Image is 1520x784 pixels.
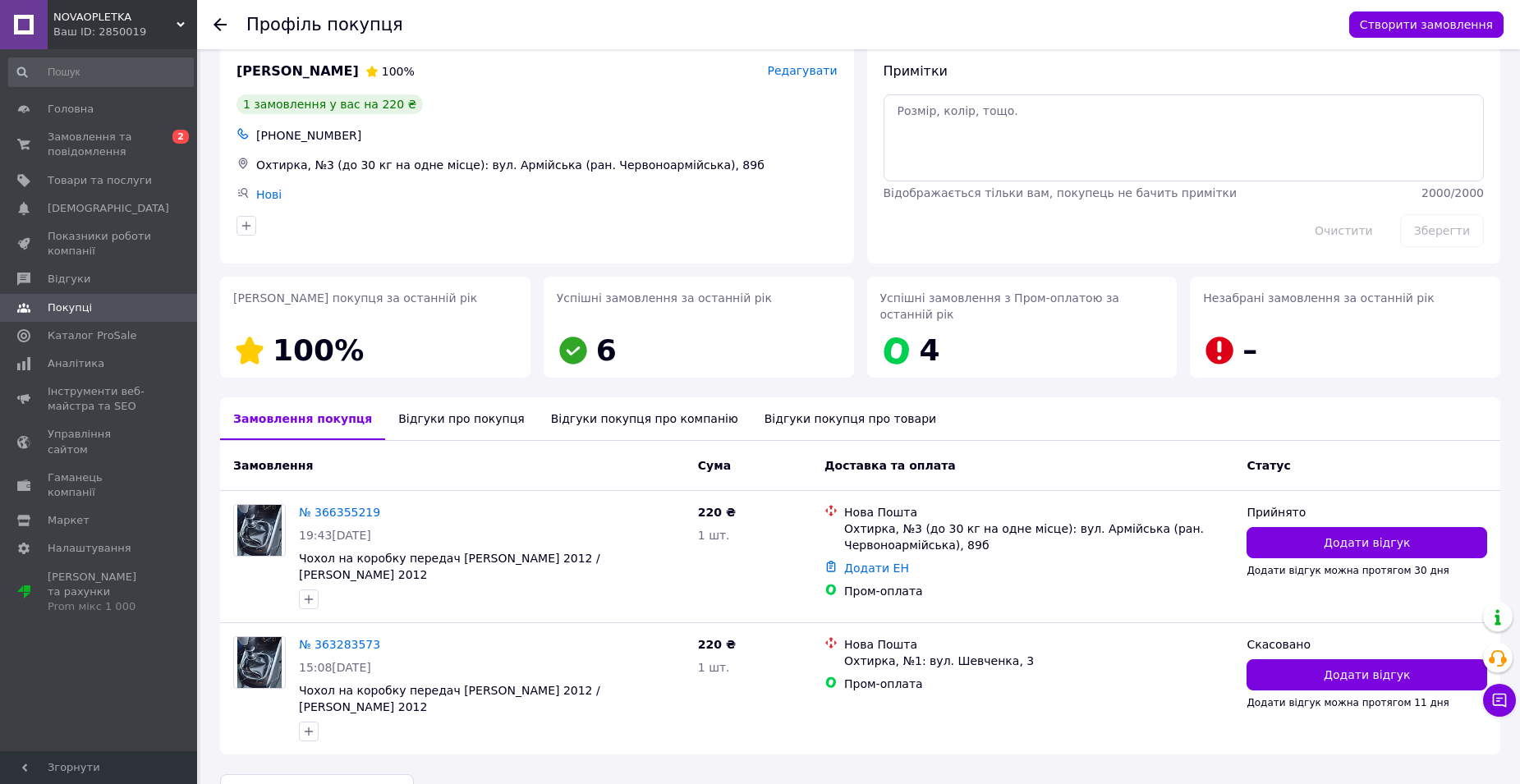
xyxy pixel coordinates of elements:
button: Додати відгук [1247,527,1487,558]
a: № 366355219 [299,506,380,519]
span: Налаштування [48,541,131,556]
span: 4 [920,333,940,367]
span: Товари та послуги [48,173,152,188]
span: Додати відгук [1324,534,1410,551]
span: Статус [1247,459,1290,472]
span: 1 шт. [698,661,730,674]
div: Охтирка, №3 (до 30 кг на одне місце): вул. Армійська (ран. Червоноармійська), 89б [253,154,841,177]
span: 6 [596,333,617,367]
span: Додати відгук можна протягом 30 дня [1247,565,1449,576]
span: 1 шт. [698,529,730,542]
div: [PHONE_NUMBER] [253,124,841,147]
span: 100% [273,333,364,367]
div: Пром-оплата [844,676,1233,692]
span: 2 [172,130,189,144]
div: Нова Пошта [844,504,1233,520]
span: Редагувати [767,64,837,77]
span: 19:43[DATE] [299,529,371,542]
span: Додати відгук можна протягом 11 дня [1247,697,1449,708]
div: Охтирка, №3 (до 30 кг на одне місце): вул. Армійська (ран. Червоноармійська), 89б [844,520,1233,553]
img: Фото товару [237,505,282,556]
div: 1 замовлення у вас на 220 ₴ [236,94,423,114]
span: [DEMOGRAPHIC_DATA] [48,201,169,216]
span: Показники роботи компанії [48,229,152,259]
span: Відгуки [48,272,90,287]
span: NOVAOPLETKA [53,10,177,25]
span: [PERSON_NAME] та рахунки [48,570,152,615]
span: Успішні замовлення з Пром-оплатою за останній рік [880,291,1119,321]
div: Повернутися назад [214,16,227,33]
span: Примітки [884,63,948,79]
span: Відображається тільки вам, покупець не бачить примітки [884,186,1238,199]
div: Охтирка, №1: вул. Шевченка, 3 [844,653,1233,669]
span: 220 ₴ [698,506,736,519]
div: Відгуки покупця про компанію [538,397,751,440]
a: Чохол на коробку передач [PERSON_NAME] 2012 / [PERSON_NAME] 2012 [299,552,600,581]
span: Головна [48,102,94,117]
div: Пром-оплата [844,583,1233,599]
span: Інструменти веб-майстра та SEO [48,384,152,414]
span: 100% [382,65,415,78]
div: Ваш ID: 2850019 [53,25,197,39]
span: [PERSON_NAME] [236,62,359,81]
h1: Профіль покупця [246,15,403,34]
button: Чат з покупцем [1483,684,1516,717]
div: Prom мікс 1 000 [48,599,152,614]
img: Фото товару [237,637,282,688]
span: Гаманець компанії [48,470,152,500]
a: Чохол на коробку передач [PERSON_NAME] 2012 / [PERSON_NAME] 2012 [299,684,600,713]
span: Аналітика [48,356,104,371]
span: Покупці [48,300,92,315]
span: Управління сайтом [48,427,152,456]
span: Cума [698,459,731,472]
span: Маркет [48,513,90,528]
a: Фото товару [233,636,286,689]
span: Замовлення та повідомлення [48,130,152,159]
a: Фото товару [233,504,286,557]
button: Додати відгук [1247,659,1487,690]
span: 15:08[DATE] [299,661,371,674]
a: № 363283573 [299,638,380,651]
span: Доставка та оплата [824,459,956,472]
a: Нові [256,188,282,201]
button: Створити замовлення [1349,11,1504,38]
div: Замовлення покупця [220,397,385,440]
span: 2000 / 2000 [1421,186,1484,199]
span: [PERSON_NAME] покупця за останній рік [233,291,477,305]
span: Незабрані замовлення за останній рік [1203,291,1434,305]
a: Додати ЕН [844,562,909,575]
span: 220 ₴ [698,638,736,651]
span: – [1242,333,1257,367]
div: Відгуки покупця про товари [751,397,949,440]
span: Каталог ProSale [48,328,136,343]
span: Замовлення [233,459,313,472]
div: Прийнято [1247,504,1487,520]
span: Додати відгук [1324,667,1410,683]
div: Відгуки про покупця [385,397,537,440]
div: Нова Пошта [844,636,1233,653]
span: Успішні замовлення за останній рік [557,291,772,305]
div: Скасовано [1247,636,1487,653]
input: Пошук [8,57,194,87]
